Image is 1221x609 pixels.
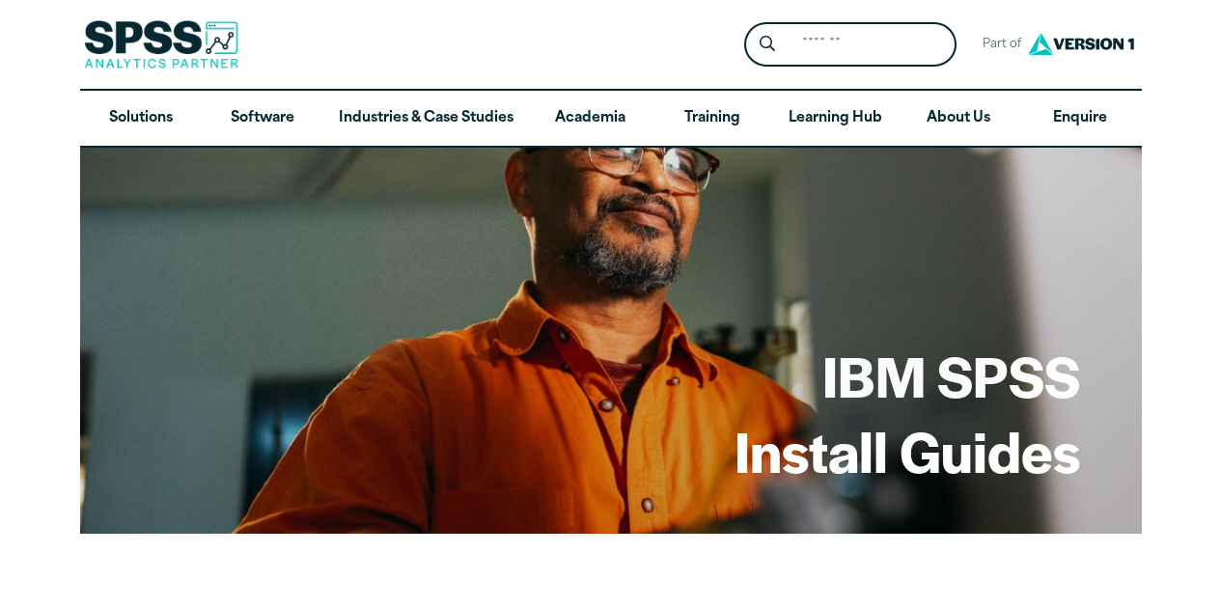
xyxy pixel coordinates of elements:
[323,91,529,147] a: Industries & Case Studies
[1023,26,1139,62] img: Version1 Logo
[735,338,1080,487] h1: IBM SPSS Install Guides
[80,91,1142,147] nav: Desktop version of site main menu
[529,91,651,147] a: Academia
[202,91,323,147] a: Software
[744,22,957,68] form: Site Header Search Form
[1019,91,1141,147] a: Enquire
[760,36,775,52] svg: Search magnifying glass icon
[80,91,202,147] a: Solutions
[773,91,898,147] a: Learning Hub
[84,20,238,69] img: SPSS Analytics Partner
[651,91,772,147] a: Training
[749,27,785,63] button: Search magnifying glass icon
[972,31,1023,59] span: Part of
[898,91,1019,147] a: About Us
